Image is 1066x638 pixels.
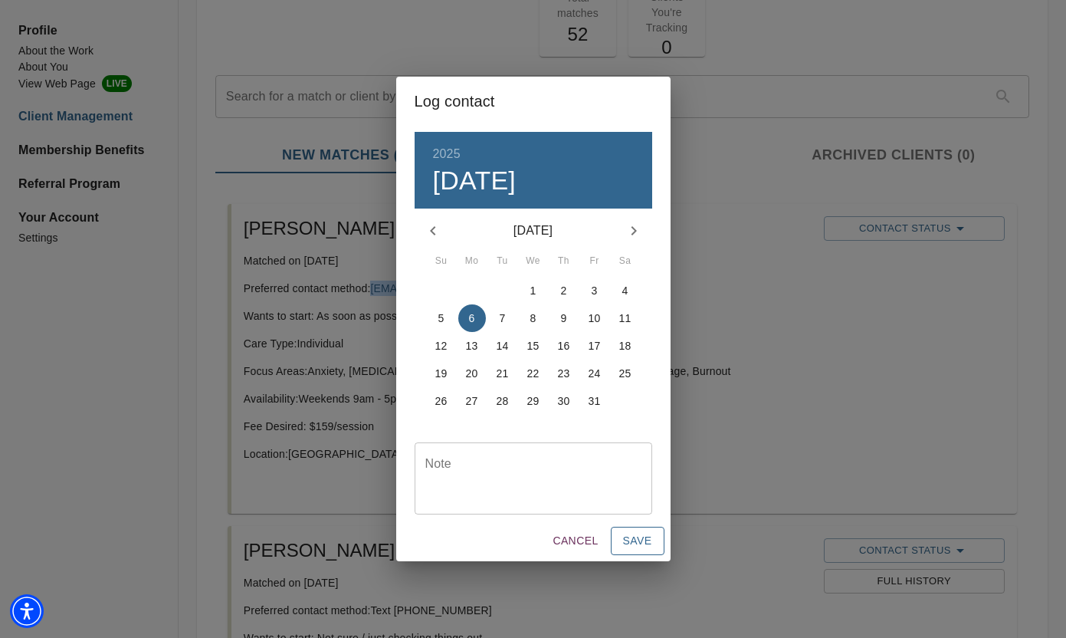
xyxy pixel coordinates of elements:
[433,143,461,165] button: 2025
[619,338,631,354] p: 18
[497,366,509,381] p: 21
[466,338,478,354] p: 13
[435,393,448,409] p: 26
[520,360,547,387] button: 22
[428,304,455,332] button: 5
[520,304,547,332] button: 8
[466,393,478,409] p: 27
[435,338,448,354] p: 12
[530,311,536,326] p: 8
[520,332,547,360] button: 15
[581,277,608,304] button: 3
[612,332,639,360] button: 18
[458,360,486,387] button: 20
[550,360,578,387] button: 23
[489,304,517,332] button: 7
[558,393,570,409] p: 30
[489,387,517,415] button: 28
[589,311,601,326] p: 10
[469,311,475,326] p: 6
[428,387,455,415] button: 26
[623,531,652,551] span: Save
[561,283,567,298] p: 2
[520,254,547,269] span: We
[612,254,639,269] span: Sa
[489,332,517,360] button: 14
[530,283,536,298] p: 1
[612,277,639,304] button: 4
[581,304,608,332] button: 10
[550,254,578,269] span: Th
[438,311,444,326] p: 5
[589,338,601,354] p: 17
[458,387,486,415] button: 27
[451,222,615,240] p: [DATE]
[527,393,540,409] p: 29
[619,311,631,326] p: 11
[611,527,664,555] button: Save
[458,332,486,360] button: 13
[500,311,506,326] p: 7
[581,254,608,269] span: Fr
[527,338,540,354] p: 15
[435,366,448,381] p: 19
[589,366,601,381] p: 24
[592,283,598,298] p: 3
[619,366,631,381] p: 25
[10,594,44,628] div: Accessibility Menu
[520,277,547,304] button: 1
[561,311,567,326] p: 9
[550,304,578,332] button: 9
[581,387,608,415] button: 31
[497,338,509,354] p: 14
[497,393,509,409] p: 28
[428,360,455,387] button: 19
[558,366,570,381] p: 23
[520,387,547,415] button: 29
[622,283,628,298] p: 4
[466,366,478,381] p: 20
[546,527,604,555] button: Cancel
[550,387,578,415] button: 30
[458,254,486,269] span: Mo
[553,531,598,551] span: Cancel
[550,332,578,360] button: 16
[558,338,570,354] p: 16
[581,360,608,387] button: 24
[527,366,540,381] p: 22
[589,393,601,409] p: 31
[489,360,517,387] button: 21
[458,304,486,332] button: 6
[612,304,639,332] button: 11
[433,165,517,197] button: [DATE]
[428,332,455,360] button: 12
[428,254,455,269] span: Su
[612,360,639,387] button: 25
[581,332,608,360] button: 17
[550,277,578,304] button: 2
[489,254,517,269] span: Tu
[415,89,652,113] h2: Log contact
